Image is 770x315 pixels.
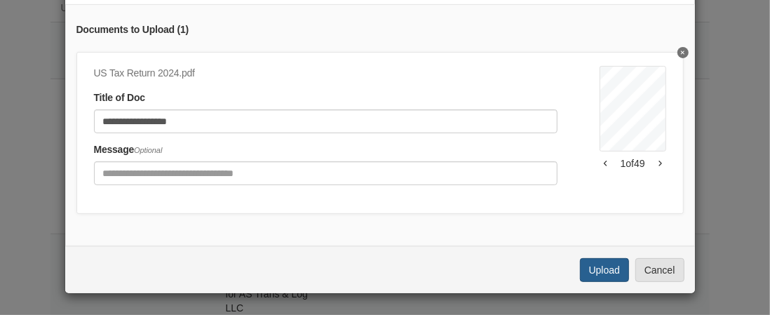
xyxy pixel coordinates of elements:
input: Document Title [94,109,558,133]
label: Title of Doc [94,91,145,106]
div: 1 of 49 [600,156,666,170]
label: Message [94,142,163,158]
button: Cancel [635,258,684,282]
div: US Tax Return 2024.pdf [94,66,558,81]
button: Upload [580,258,629,282]
input: Include any comments on this document [94,161,558,185]
button: Delete US Tax Return 2024 [677,47,689,58]
span: Optional [134,146,162,154]
div: Documents to Upload ( 1 ) [76,22,684,38]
